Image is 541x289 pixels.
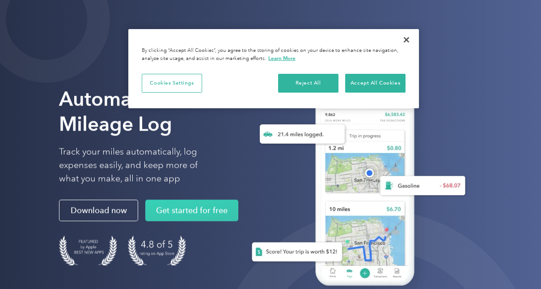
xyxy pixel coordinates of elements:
div: By clicking “Accept All Cookies”, you agree to the storing of cookies on your device to enhance s... [142,47,406,63]
img: 4.9 out of 5 stars on the app store [128,235,186,265]
img: Badge for Featured by Apple Best New Apps [59,235,117,265]
div: Cookie banner [128,29,419,108]
button: Cookies Settings [142,74,202,93]
a: Get started for free [145,200,238,221]
div: Privacy [128,29,419,108]
button: Close [397,30,416,50]
button: Reject All [278,74,338,93]
button: Accept All Cookies [345,74,406,93]
a: More information about your privacy, opens in a new tab [268,55,296,61]
p: Track your miles automatically, log expenses easily, and keep more of what you make, all in one app [59,145,214,185]
a: Download now [59,200,138,221]
strong: Automate Your Mileage Log [59,87,195,136]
